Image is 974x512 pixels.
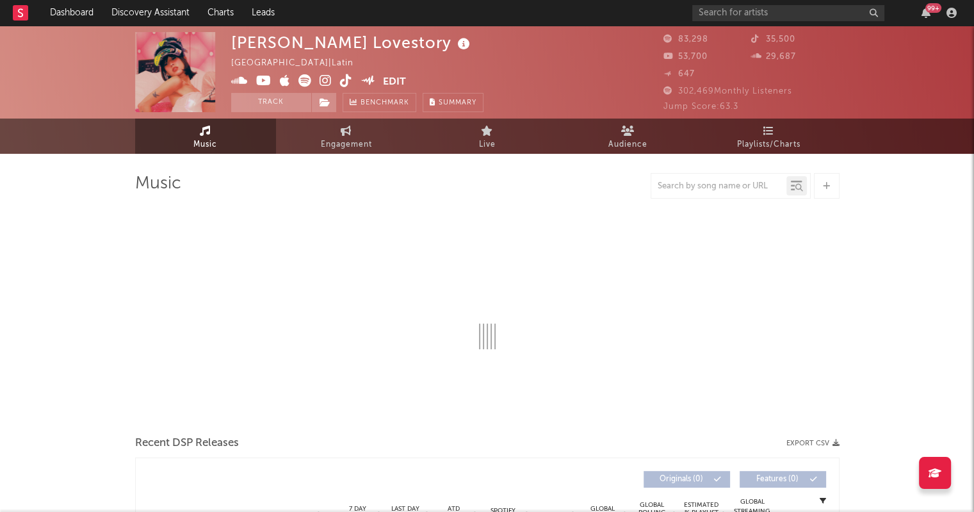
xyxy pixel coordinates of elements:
button: Edit [383,74,406,90]
a: Music [135,119,276,154]
span: 302,469 Monthly Listeners [663,87,792,95]
span: Summary [439,99,476,106]
a: Audience [558,119,699,154]
button: 99+ [921,8,930,18]
button: Track [231,93,311,112]
span: 29,687 [751,53,796,61]
span: 53,700 [663,53,708,61]
span: Live [479,137,496,153]
a: Playlists/Charts [699,119,840,154]
a: Engagement [276,119,417,154]
a: Live [417,119,558,154]
button: Export CSV [786,440,840,447]
span: Engagement [321,137,372,153]
span: Playlists/Charts [737,137,800,153]
button: Features(0) [740,471,826,488]
span: Recent DSP Releases [135,436,239,451]
div: [GEOGRAPHIC_DATA] | Latin [231,56,368,71]
span: Benchmark [361,95,409,111]
span: 647 [663,70,695,78]
span: 83,298 [663,35,708,44]
span: Features ( 0 ) [748,475,807,483]
a: Benchmark [343,93,416,112]
span: Music [193,137,217,153]
button: Originals(0) [644,471,730,488]
span: Jump Score: 63.3 [663,103,738,111]
button: Summary [423,93,483,112]
span: Originals ( 0 ) [652,475,711,483]
span: Audience [608,137,647,153]
span: 35,500 [751,35,795,44]
div: 99 + [925,3,941,13]
input: Search for artists [692,5,884,21]
input: Search by song name or URL [651,181,786,192]
div: [PERSON_NAME] Lovestory [231,32,473,53]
